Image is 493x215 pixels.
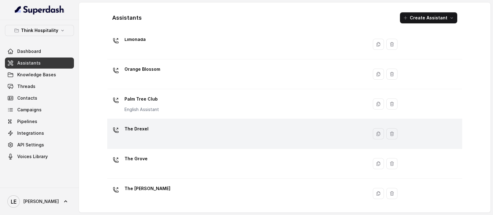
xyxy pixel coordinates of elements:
span: Campaigns [17,107,42,113]
a: Campaigns [5,104,74,115]
a: Contacts [5,93,74,104]
p: The [PERSON_NAME] [124,184,170,193]
p: Limonada [124,34,146,44]
a: Knowledge Bases [5,69,74,80]
p: The Drexel [124,124,149,134]
p: Palm Tree Club [124,94,159,104]
span: Pipelines [17,118,37,125]
text: LE [11,198,17,205]
a: [PERSON_NAME] [5,193,74,210]
img: light.svg [15,5,64,15]
span: Assistants [17,60,41,66]
span: Dashboard [17,48,41,54]
span: Knowledge Bases [17,72,56,78]
p: Think Hospitality [21,27,58,34]
span: Contacts [17,95,37,101]
p: English Assistant [124,106,159,113]
a: Assistants [5,58,74,69]
a: Integrations [5,128,74,139]
p: The Grove [124,154,148,164]
span: [PERSON_NAME] [23,198,59,205]
a: Pipelines [5,116,74,127]
a: Dashboard [5,46,74,57]
span: Threads [17,83,35,90]
button: Think Hospitality [5,25,74,36]
span: Integrations [17,130,44,136]
h1: Assistants [112,13,142,23]
p: Orange Blossom [124,64,160,74]
span: API Settings [17,142,44,148]
a: Threads [5,81,74,92]
span: Voices Library [17,153,48,160]
a: Voices Library [5,151,74,162]
button: Create Assistant [400,12,457,23]
a: API Settings [5,139,74,150]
